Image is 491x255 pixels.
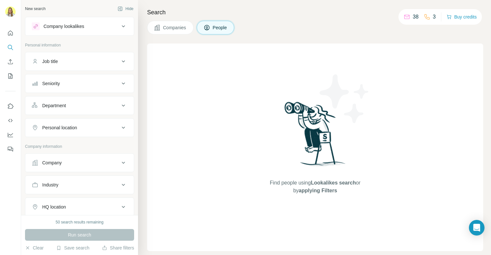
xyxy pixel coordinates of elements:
div: Job title [42,58,58,65]
button: Job title [25,54,134,69]
button: Industry [25,177,134,193]
button: Seniority [25,76,134,91]
button: My lists [5,70,16,82]
img: Surfe Illustration - Stars [315,70,374,128]
div: Company [42,159,62,166]
button: Search [5,42,16,53]
div: Open Intercom Messenger [469,220,485,236]
div: Department [42,102,66,109]
p: Company information [25,144,134,149]
button: Feedback [5,143,16,155]
button: Enrich CSV [5,56,16,68]
button: Department [25,98,134,113]
div: Industry [42,182,58,188]
button: Quick start [5,27,16,39]
div: Company lookalikes [44,23,84,30]
button: Hide [113,4,138,14]
div: New search [25,6,45,12]
button: Company [25,155,134,171]
button: Personal location [25,120,134,135]
div: Seniority [42,80,60,87]
div: HQ location [42,204,66,210]
span: People [213,24,228,31]
span: applying Filters [299,188,337,193]
button: Company lookalikes [25,19,134,34]
img: Surfe Illustration - Woman searching with binoculars [282,100,349,172]
p: 3 [433,13,436,21]
div: 50 search results remaining [56,219,103,225]
span: Lookalikes search [311,180,356,185]
button: Use Surfe on LinkedIn [5,100,16,112]
h4: Search [147,8,483,17]
button: Use Surfe API [5,115,16,126]
span: Companies [163,24,187,31]
div: Personal location [42,124,77,131]
img: Avatar [5,6,16,17]
p: Personal information [25,42,134,48]
button: Dashboard [5,129,16,141]
span: Find people using or by [263,179,367,195]
button: Share filters [102,245,134,251]
button: HQ location [25,199,134,215]
button: Buy credits [447,12,477,21]
button: Clear [25,245,44,251]
button: Save search [56,245,89,251]
p: 38 [413,13,419,21]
